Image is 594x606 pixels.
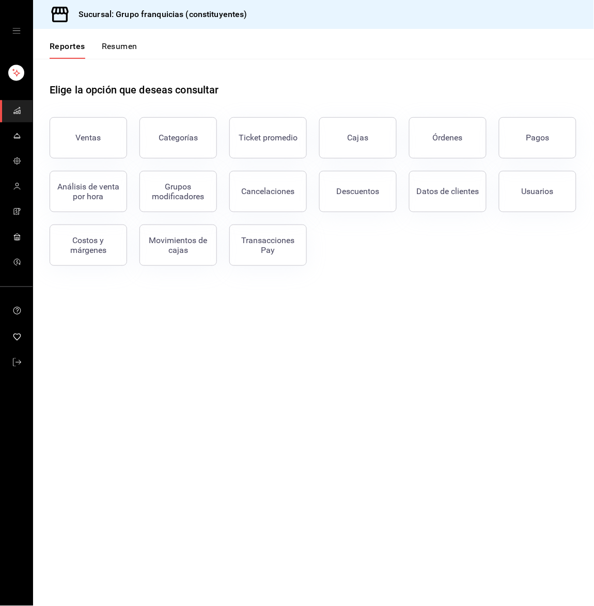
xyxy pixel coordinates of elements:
div: Costos y márgenes [56,235,120,255]
div: Descuentos [337,186,380,196]
div: Pagos [526,133,550,142]
div: Análisis de venta por hora [56,182,120,201]
div: Cancelaciones [242,186,295,196]
div: Cajas [348,132,369,144]
div: Datos de clientes [417,186,479,196]
button: Análisis de venta por hora [50,171,127,212]
button: Movimientos de cajas [139,225,217,266]
button: Ventas [50,117,127,158]
div: Categorías [159,133,198,142]
div: Ticket promedio [239,133,298,142]
h1: Elige la opción que deseas consultar [50,82,219,98]
button: Ticket promedio [229,117,307,158]
div: navigation tabs [50,41,137,59]
button: Resumen [102,41,137,59]
a: Cajas [319,117,397,158]
button: open drawer [12,27,21,35]
button: Usuarios [499,171,576,212]
div: Movimientos de cajas [146,235,210,255]
button: Órdenes [409,117,487,158]
button: Categorías [139,117,217,158]
button: Pagos [499,117,576,158]
div: Grupos modificadores [146,182,210,201]
button: Cancelaciones [229,171,307,212]
h3: Sucursal: Grupo franquicias (constituyentes) [70,8,247,21]
div: Usuarios [522,186,554,196]
div: Transacciones Pay [236,235,300,255]
button: Reportes [50,41,85,59]
button: Grupos modificadores [139,171,217,212]
button: Datos de clientes [409,171,487,212]
button: Descuentos [319,171,397,212]
button: Transacciones Pay [229,225,307,266]
div: Ventas [76,133,101,142]
div: Órdenes [433,133,463,142]
button: Costos y márgenes [50,225,127,266]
